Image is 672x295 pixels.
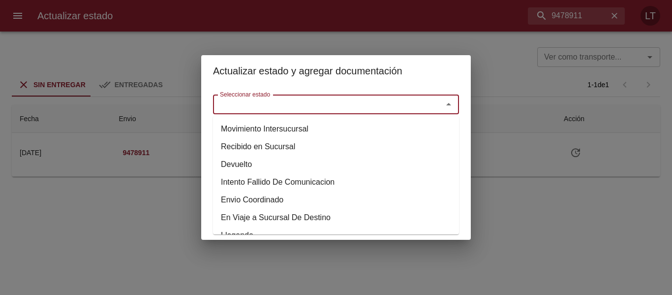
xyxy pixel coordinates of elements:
li: Intento Fallido De Comunicacion [213,173,459,191]
button: Close [442,98,456,111]
li: Movimiento Intersucursal [213,120,459,138]
h2: Actualizar estado y agregar documentación [213,63,459,79]
li: Llegando [213,227,459,244]
li: En Viaje a Sucursal De Destino [213,209,459,227]
li: Recibido en Sucursal [213,138,459,156]
li: Devuelto [213,156,459,173]
li: Envio Coordinado [213,191,459,209]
